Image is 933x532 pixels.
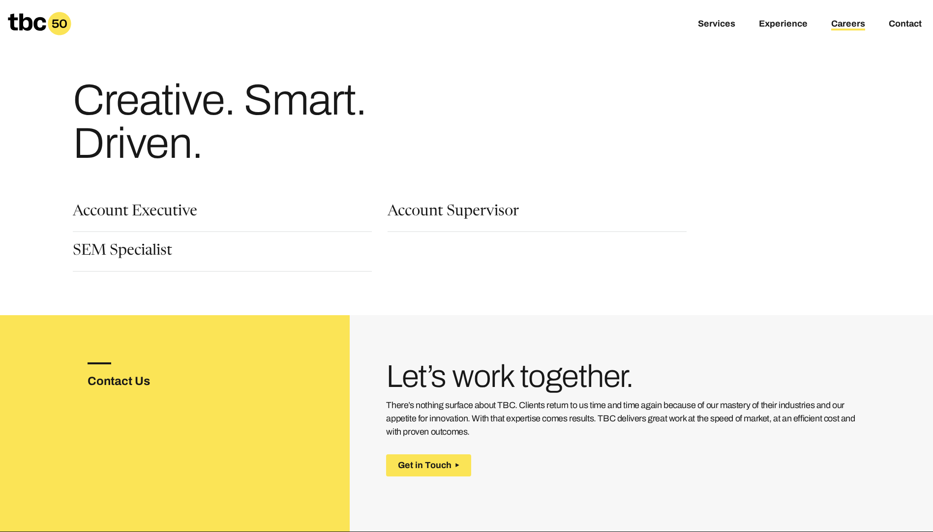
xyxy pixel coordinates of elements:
h3: Contact Us [88,372,182,390]
a: Experience [759,19,808,30]
a: Account Supervisor [388,205,519,221]
h3: Let’s work together. [386,362,860,391]
p: There’s nothing surface about TBC. Clients return to us time and time again because of our master... [386,399,860,439]
a: Homepage [8,12,71,35]
a: Careers [831,19,865,30]
a: Account Executive [73,205,197,221]
a: SEM Specialist [73,244,172,261]
a: Services [698,19,735,30]
button: Get in Touch [386,454,471,476]
span: Get in Touch [398,460,451,471]
a: Contact [889,19,922,30]
h1: Creative. Smart. Driven. [73,79,451,165]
